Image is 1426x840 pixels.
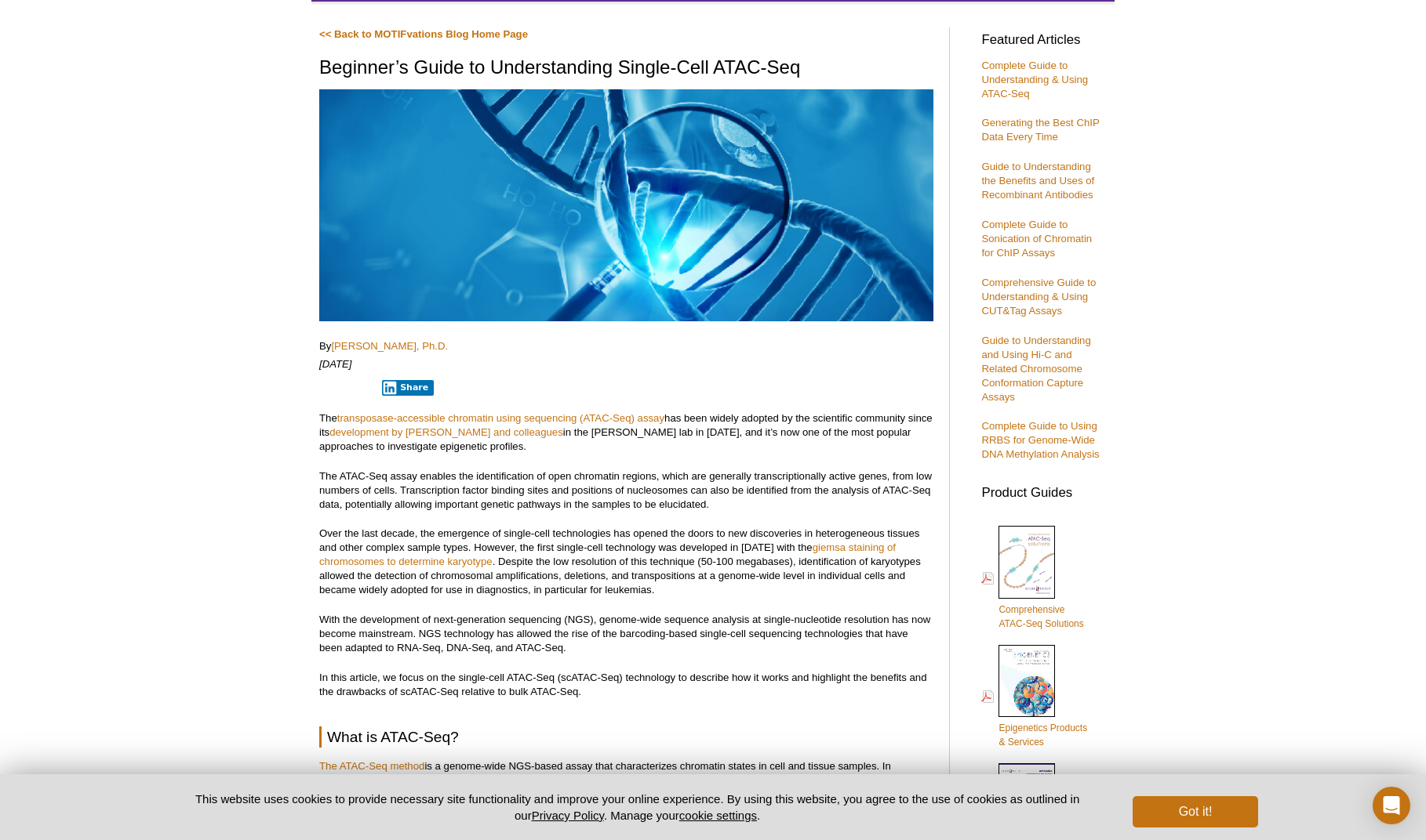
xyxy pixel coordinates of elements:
[999,526,1055,599] img: Comprehensive ATAC-Seq Solutions
[319,613,933,655] p: With the development of next-generation sequencing (NGS), genome-wide sequence analysis at single...
[981,161,1094,201] a: Guide to Understanding the Benefits and Uses of Recombinant Antibodies
[532,809,604,822] a: Privacy Policy
[337,412,664,424] a: transposase-accessible chromatin using sequencing (ATAC-Seq) assay
[319,541,896,567] a: giemsa staining of chromosomes to determine karyotype
[319,671,933,699] p: In this article, we focus on the single-cell ATAC-Seq (scATAC-Seq) technology to describe how it ...
[981,335,1090,403] a: Guide to Understanding and Using Hi-C and Related Chromosome Conformation Capture Assays
[679,809,757,822] button: cookie settings
[319,379,371,395] iframe: X Post Button
[981,117,1099,143] a: Generating the Best ChIP Data Every Time
[981,477,1107,500] h3: Product Guides
[981,420,1099,460] a: Complete Guide to Using RRBS for Genome-Wide DNA Methylation Analysis
[1373,787,1410,824] div: Open Intercom Messenger
[319,760,424,772] a: The ATAC-Seq method
[331,340,448,352] a: [PERSON_NAME], Ph.D.
[981,219,1092,259] a: Complete Guide to Sonication of Chromatin for ChIP Assays
[319,358,352,370] em: [DATE]
[981,277,1096,317] a: Comprehensive Guide to Understanding & Using CUT&Tag Assays
[319,339,933,353] p: By
[319,89,933,321] img: scATAC-Seq
[981,34,1107,47] h3: Featured Articles
[981,60,1088,100] a: Complete Guide to Understanding & Using ATAC-Seq
[319,527,933,597] p: Over the last decade, the emergence of single-cell technologies has opened the doors to new disco...
[999,722,1087,748] span: Epigenetics Products & Services
[999,763,1055,835] img: Abs_epi_2015_cover_web_70x200
[981,524,1083,632] a: ComprehensiveATAC-Seq Solutions
[319,411,933,454] p: The has been widely adopted by the scientific community since its in the [PERSON_NAME] lab in [DA...
[981,643,1087,751] a: Epigenetics Products& Services
[319,57,933,80] h1: Beginner’s Guide to Understanding Single-Cell ATAC-Seq
[319,726,933,748] h2: What is ATAC-Seq?
[329,426,563,438] a: development by [PERSON_NAME] and colleagues
[382,380,435,396] button: Share
[319,28,528,40] a: << Back to MOTIFvations Blog Home Page
[319,469,933,512] p: The ATAC-Seq assay enables the identification of open chromatin regions, which are generally tran...
[1133,796,1258,827] button: Got it!
[168,791,1107,824] p: This website uses cookies to provide necessary site functionality and improve your online experie...
[999,645,1055,717] img: Epi_brochure_140604_cover_web_70x200
[319,759,933,802] p: is a genome-wide NGS-based assay that characterizes chromatin states in cell and tissue samples. ...
[999,604,1083,629] span: Comprehensive ATAC-Seq Solutions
